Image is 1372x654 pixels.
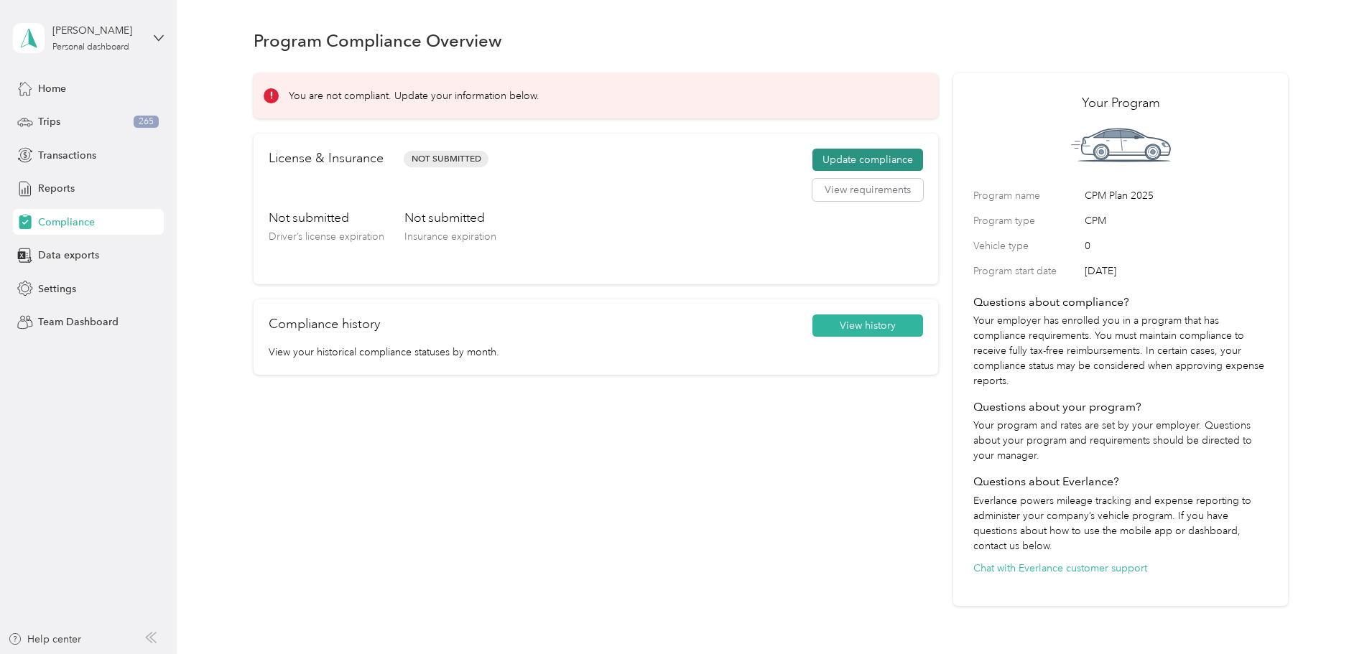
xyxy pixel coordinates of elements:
[973,561,1147,576] button: Chat with Everlance customer support
[269,209,384,227] h3: Not submitted
[134,116,159,129] span: 265
[1085,263,1268,279] span: [DATE]
[973,238,1080,253] label: Vehicle type
[1085,238,1268,253] span: 0
[52,43,129,52] div: Personal dashboard
[812,179,923,202] button: View requirements
[38,181,75,196] span: Reports
[1085,213,1268,228] span: CPM
[404,209,496,227] h3: Not submitted
[973,473,1268,490] h4: Questions about Everlance?
[1292,574,1372,654] iframe: Everlance-gr Chat Button Frame
[38,148,96,163] span: Transactions
[973,213,1080,228] label: Program type
[973,398,1268,416] h4: Questions about your program?
[52,23,142,38] div: [PERSON_NAME]
[38,81,66,96] span: Home
[973,294,1268,311] h4: Questions about compliance?
[812,149,923,172] button: Update compliance
[254,33,502,48] h1: Program Compliance Overview
[8,632,81,647] button: Help center
[973,493,1268,553] p: Everlance powers mileage tracking and expense reporting to administer your company’s vehicle prog...
[973,418,1268,463] p: Your program and rates are set by your employer. Questions about your program and requirements sh...
[289,88,539,103] p: You are not compliant. Update your information below.
[269,314,380,334] h2: Compliance history
[973,313,1268,388] p: Your employer has enrolled you in a program that has compliance requirements. You must maintain c...
[973,263,1080,279] label: Program start date
[404,230,496,243] span: Insurance expiration
[38,215,95,230] span: Compliance
[269,149,384,168] h2: License & Insurance
[404,151,488,167] span: Not Submitted
[38,281,76,296] span: Settings
[38,114,60,129] span: Trips
[973,188,1080,203] label: Program name
[269,230,384,243] span: Driver’s license expiration
[269,345,923,360] p: View your historical compliance statuses by month.
[973,93,1268,113] h2: Your Program
[38,248,99,263] span: Data exports
[38,314,119,330] span: Team Dashboard
[1085,188,1268,203] span: CPM Plan 2025
[812,314,923,337] button: View history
